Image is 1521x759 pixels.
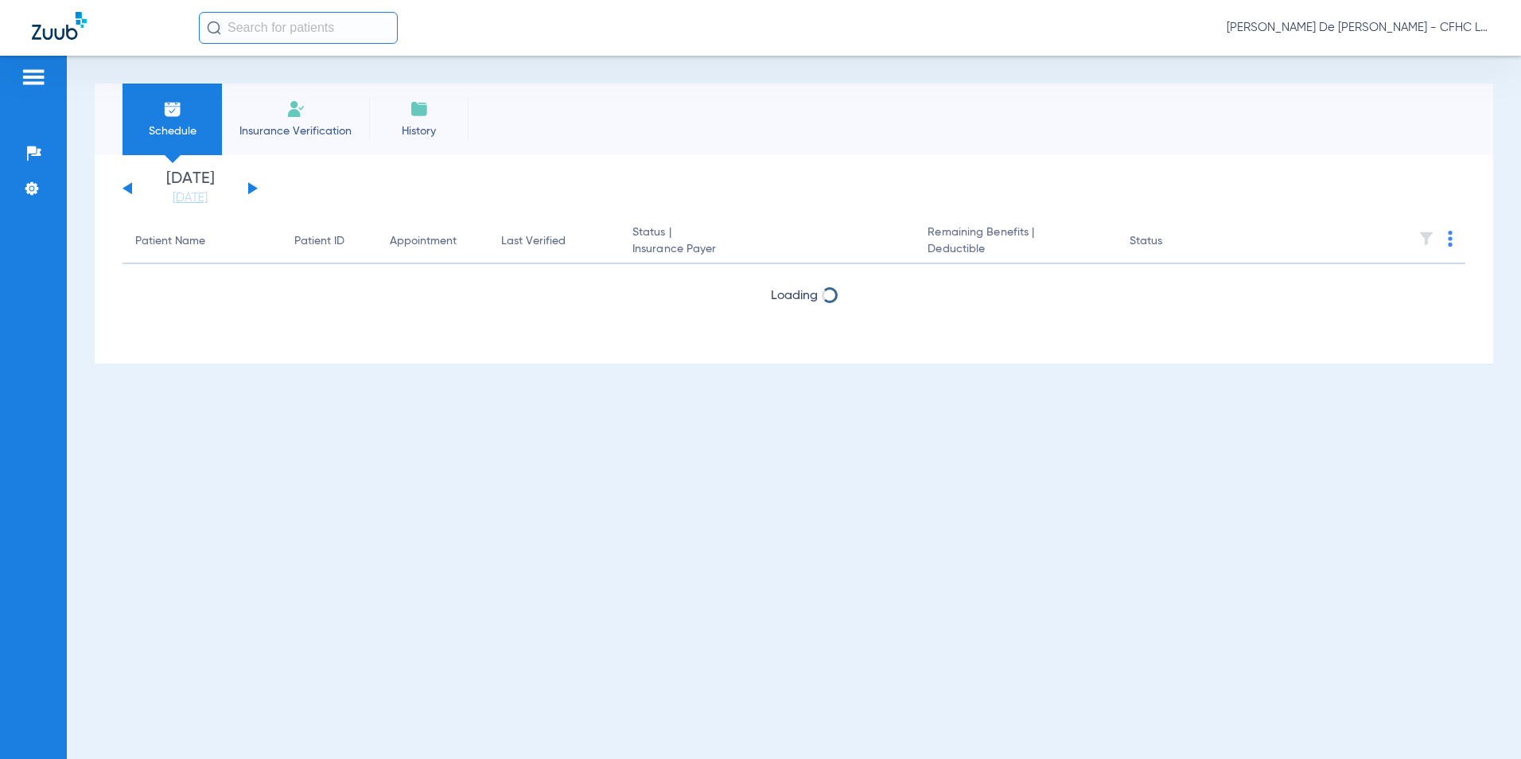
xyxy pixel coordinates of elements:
[771,290,818,302] span: Loading
[501,233,566,250] div: Last Verified
[1227,20,1489,36] span: [PERSON_NAME] De [PERSON_NAME] - CFHC Lake Wales Dental
[410,99,429,119] img: History
[234,123,357,139] span: Insurance Verification
[1448,231,1453,247] img: group-dot-blue.svg
[134,123,210,139] span: Schedule
[142,190,238,206] a: [DATE]
[142,171,238,206] li: [DATE]
[501,233,607,250] div: Last Verified
[199,12,398,44] input: Search for patients
[390,233,476,250] div: Appointment
[32,12,87,40] img: Zuub Logo
[135,233,205,250] div: Patient Name
[286,99,305,119] img: Manual Insurance Verification
[928,241,1103,258] span: Deductible
[915,220,1116,264] th: Remaining Benefits |
[163,99,182,119] img: Schedule
[632,241,902,258] span: Insurance Payer
[390,233,457,250] div: Appointment
[1117,220,1224,264] th: Status
[620,220,915,264] th: Status |
[294,233,344,250] div: Patient ID
[135,233,269,250] div: Patient Name
[294,233,364,250] div: Patient ID
[207,21,221,35] img: Search Icon
[1418,231,1434,247] img: filter.svg
[381,123,457,139] span: History
[21,68,46,87] img: hamburger-icon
